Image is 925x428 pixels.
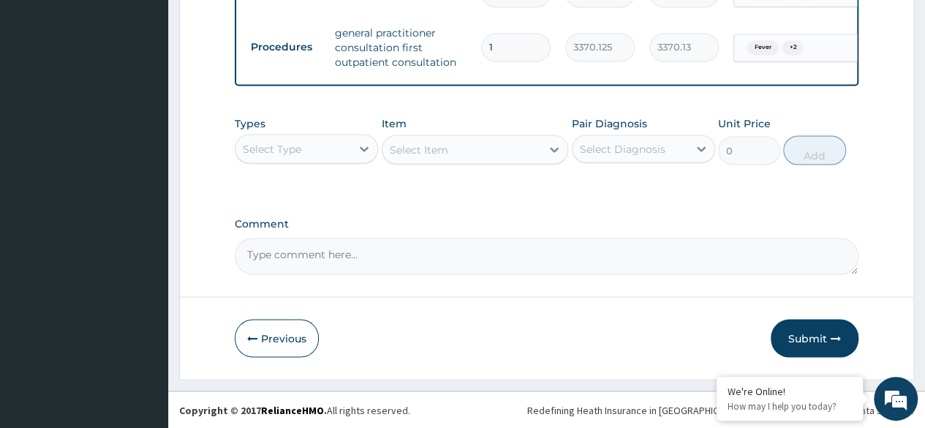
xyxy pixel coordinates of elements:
[235,319,319,357] button: Previous
[783,135,845,165] button: Add
[261,403,324,416] a: RelianceHMO
[27,73,59,110] img: d_794563401_company_1708531726252_794563401
[85,124,202,271] span: We're online!
[382,116,407,131] label: Item
[76,82,246,101] div: Chat with us now
[179,403,327,416] strong: Copyright © 2017 .
[728,400,852,413] p: How may I help you today?
[235,217,858,230] label: Comment
[235,118,265,130] label: Types
[747,40,779,55] span: Fever
[168,391,925,428] footer: All rights reserved.
[527,402,914,417] div: Redefining Heath Insurance in [GEOGRAPHIC_DATA] using Telemedicine and Data Science!
[718,116,771,131] label: Unit Price
[771,319,858,357] button: Submit
[572,116,647,131] label: Pair Diagnosis
[580,141,665,156] div: Select Diagnosis
[243,141,301,156] div: Select Type
[243,34,328,61] td: Procedures
[328,18,474,77] td: general practitioner consultation first outpatient consultation
[7,278,279,329] textarea: Type your message and hit 'Enter'
[782,40,804,55] span: + 2
[728,385,852,398] div: We're Online!
[240,7,275,42] div: Minimize live chat window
